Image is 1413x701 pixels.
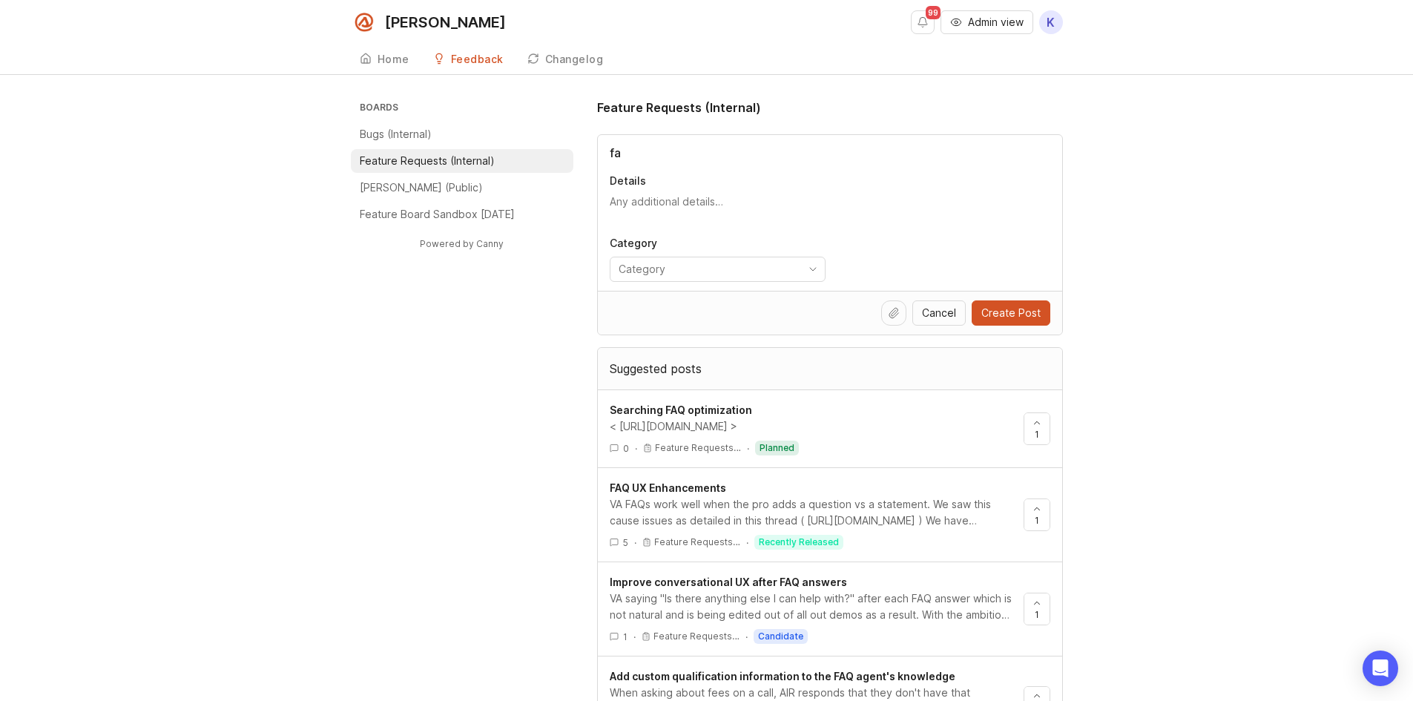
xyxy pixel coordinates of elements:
[351,149,573,173] a: Feature Requests (Internal)
[610,480,1024,550] a: FAQ UX EnhancementsVA FAQs work well when the pro adds a question vs a statement. We saw this cau...
[610,574,1024,644] a: Improve conversational UX after FAQ answersVA saying "Is there anything else I can help with?" af...
[634,536,636,549] div: ·
[1035,428,1039,441] span: 1
[758,631,803,642] p: candidate
[378,54,409,65] div: Home
[1047,13,1055,31] span: K
[451,54,504,65] div: Feedback
[610,481,726,494] span: FAQ UX Enhancements
[610,576,847,588] span: Improve conversational UX after FAQ answers
[747,442,749,455] div: ·
[424,45,513,75] a: Feedback
[610,404,752,416] span: Searching FAQ optimization
[654,536,740,548] p: Feature Requests…
[351,45,418,75] a: Home
[610,236,826,251] p: Category
[418,235,506,252] a: Powered by Canny
[610,496,1012,529] div: VA FAQs work well when the pro adds a question vs a statement. We saw this cause issues as detail...
[360,207,515,222] p: Feature Board Sandbox [DATE]
[759,536,839,548] p: recently released
[635,442,637,455] div: ·
[610,257,826,282] div: toggle menu
[912,300,966,326] button: Cancel
[610,194,1050,224] textarea: Details
[1024,498,1050,531] button: 1
[911,10,935,34] button: Notifications
[1024,593,1050,625] button: 1
[610,670,955,682] span: Add custom qualification information to the FAQ agent's knowledge
[1024,412,1050,445] button: 1
[351,203,573,226] a: Feature Board Sandbox [DATE]
[610,174,1050,188] p: Details
[655,442,741,454] p: Feature Requests…
[385,15,506,30] div: [PERSON_NAME]
[633,631,636,643] div: ·
[745,631,748,643] div: ·
[597,99,761,116] h1: Feature Requests (Internal)
[357,99,573,119] h3: Boards
[1035,608,1039,621] span: 1
[922,306,956,320] span: Cancel
[1363,651,1398,686] div: Open Intercom Messenger
[360,180,483,195] p: [PERSON_NAME] (Public)
[545,54,604,65] div: Changelog
[623,631,628,643] span: 1
[981,306,1041,320] span: Create Post
[968,15,1024,30] span: Admin view
[610,418,1012,435] div: < [URL][DOMAIN_NAME] >
[610,402,1024,455] a: Searching FAQ optimization< [URL][DOMAIN_NAME] >0·Feature Requests…·planned
[746,536,748,549] div: ·
[926,6,941,19] span: 99
[360,127,432,142] p: Bugs (Internal)
[801,263,825,275] svg: toggle icon
[941,10,1033,34] button: Admin view
[351,122,573,146] a: Bugs (Internal)
[1039,10,1063,34] button: K
[351,9,378,36] img: Smith.ai logo
[360,154,495,168] p: Feature Requests (Internal)
[619,261,800,277] input: Category
[610,590,1012,623] div: VA saying "Is there anything else I can help with?" after each FAQ answer which is not natural an...
[623,536,628,549] span: 5
[653,631,740,642] p: Feature Requests…
[623,442,629,455] span: 0
[972,300,1050,326] button: Create Post
[351,176,573,200] a: [PERSON_NAME] (Public)
[1035,514,1039,527] span: 1
[518,45,613,75] a: Changelog
[610,144,1050,162] input: Title
[760,442,794,454] p: planned
[598,348,1062,389] div: Suggested posts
